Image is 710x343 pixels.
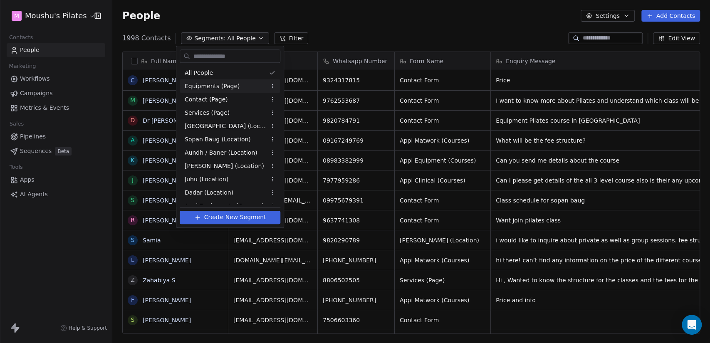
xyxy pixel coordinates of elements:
span: [PERSON_NAME] (Location) [185,162,264,170]
span: Services (Page) [185,109,230,117]
span: Contact (Page) [185,95,228,104]
span: All People [185,69,213,77]
span: Create New Segment [204,213,266,222]
span: Equipments (Page) [185,82,240,91]
span: [GEOGRAPHIC_DATA] (Location) [185,122,266,131]
span: Appi Equipments (Courses) [185,202,264,210]
span: Juhu (Location) [185,175,228,184]
span: Sopan Baug (Location) [185,135,251,144]
button: Create New Segment [180,211,280,224]
span: Dadar (Location) [185,188,233,197]
span: Aundh / Baner (Location) [185,148,257,157]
